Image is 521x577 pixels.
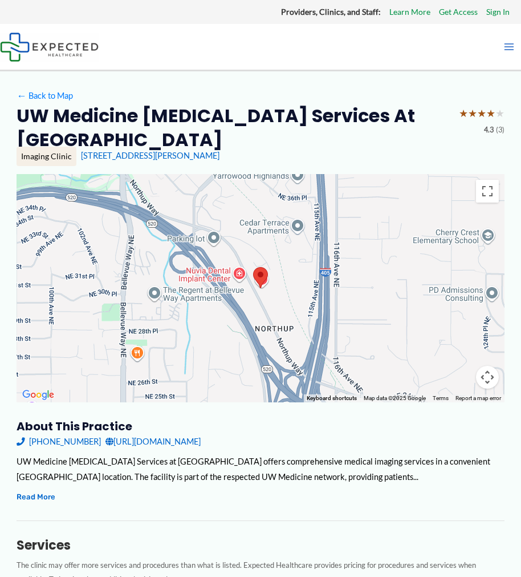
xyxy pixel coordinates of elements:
button: Toggle fullscreen view [476,180,499,203]
span: ★ [459,104,468,123]
span: ★ [468,104,477,123]
a: Terms (opens in new tab) [433,395,449,401]
strong: Providers, Clinics, and Staff: [281,7,381,17]
button: Map camera controls [476,366,499,389]
button: Main menu toggle [497,35,521,59]
a: Open this area in Google Maps (opens a new window) [19,388,57,402]
span: ★ [477,104,486,123]
span: Map data ©2025 Google [364,395,426,401]
span: 4.3 [484,123,494,137]
span: (3) [496,123,504,137]
a: Sign In [486,5,510,19]
a: Report a map error [455,395,501,401]
h2: UW Medicine [MEDICAL_DATA] Services at [GEOGRAPHIC_DATA] [17,104,450,151]
span: ★ [495,104,504,123]
a: [PHONE_NUMBER] [17,434,101,449]
h3: About this practice [17,419,504,434]
a: [URL][DOMAIN_NAME] [105,434,201,449]
div: Imaging Clinic [17,147,76,166]
button: Read More [17,490,55,503]
span: ★ [486,104,495,123]
button: Keyboard shortcuts [307,394,357,402]
img: Google [19,388,57,402]
a: Learn More [389,5,430,19]
span: ← [17,91,27,101]
a: [STREET_ADDRESS][PERSON_NAME] [81,151,219,160]
a: ←Back to Map [17,88,73,103]
a: Get Access [439,5,478,19]
div: UW Medicine [MEDICAL_DATA] Services at [GEOGRAPHIC_DATA] offers comprehensive medical imaging ser... [17,454,504,485]
h3: Services [17,538,504,554]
